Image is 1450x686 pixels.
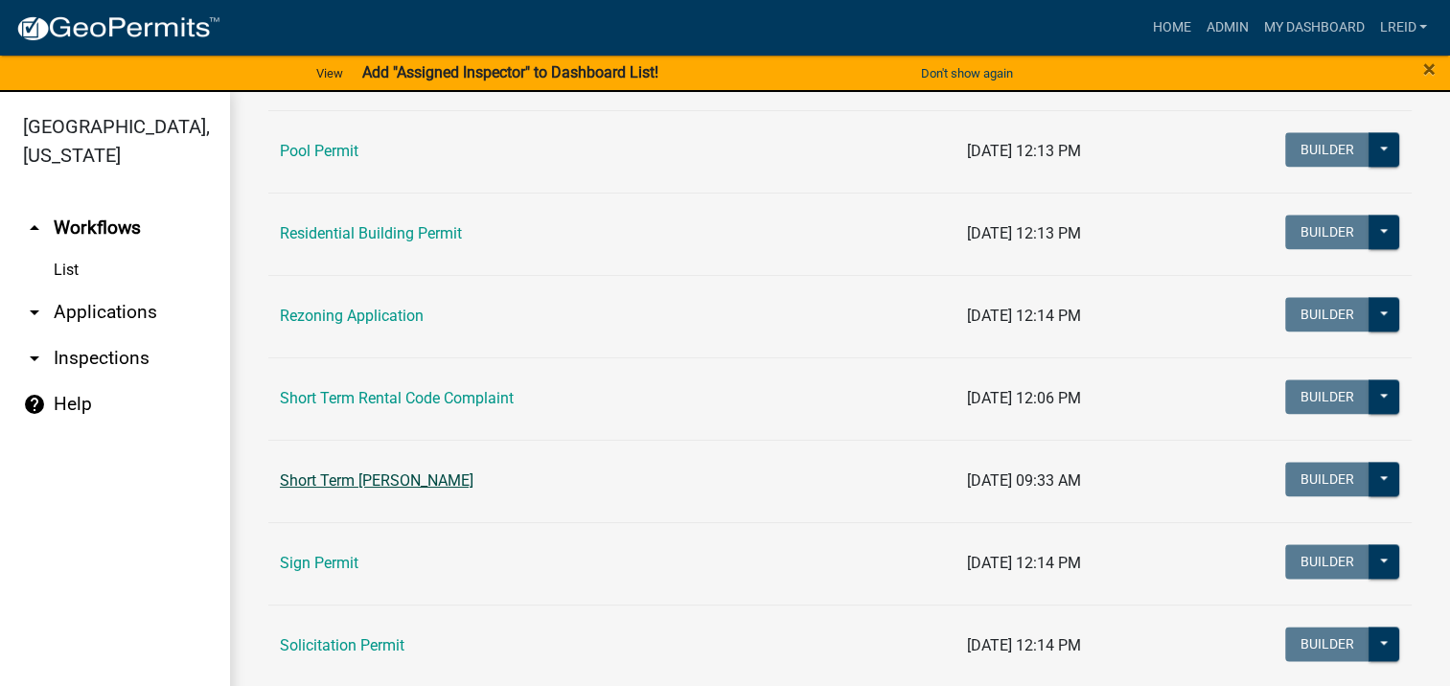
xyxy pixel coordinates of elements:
[1285,132,1369,167] button: Builder
[967,142,1081,160] span: [DATE] 12:13 PM
[362,63,658,81] strong: Add "Assigned Inspector" to Dashboard List!
[1285,544,1369,579] button: Builder
[23,347,46,370] i: arrow_drop_down
[280,142,358,160] a: Pool Permit
[1144,10,1198,46] a: Home
[1198,10,1255,46] a: Admin
[1285,379,1369,414] button: Builder
[967,307,1081,325] span: [DATE] 12:14 PM
[280,224,462,242] a: Residential Building Permit
[967,471,1081,490] span: [DATE] 09:33 AM
[1285,462,1369,496] button: Builder
[1371,10,1435,46] a: LREID
[913,57,1021,89] button: Don't show again
[967,554,1081,572] span: [DATE] 12:14 PM
[1423,57,1436,80] button: Close
[23,217,46,240] i: arrow_drop_up
[280,471,473,490] a: Short Term [PERSON_NAME]
[1285,627,1369,661] button: Builder
[1285,297,1369,332] button: Builder
[967,389,1081,407] span: [DATE] 12:06 PM
[280,554,358,572] a: Sign Permit
[309,57,351,89] a: View
[280,307,424,325] a: Rezoning Application
[280,636,404,654] a: Solicitation Permit
[1285,215,1369,249] button: Builder
[967,224,1081,242] span: [DATE] 12:13 PM
[967,636,1081,654] span: [DATE] 12:14 PM
[1255,10,1371,46] a: My Dashboard
[23,393,46,416] i: help
[1423,56,1436,82] span: ×
[23,301,46,324] i: arrow_drop_down
[280,389,514,407] a: Short Term Rental Code Complaint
